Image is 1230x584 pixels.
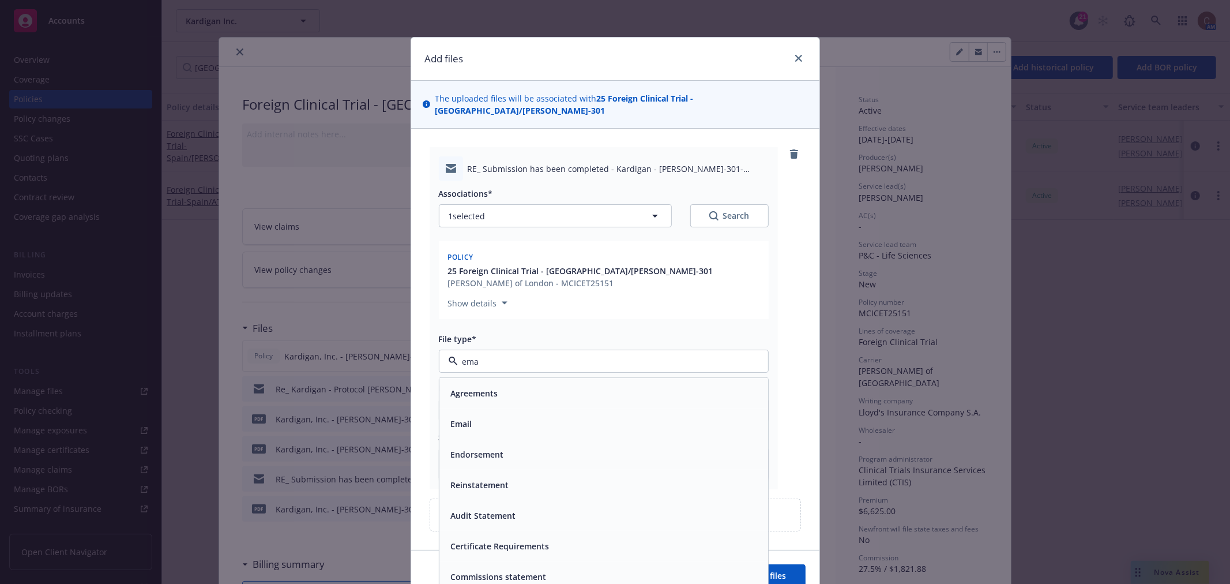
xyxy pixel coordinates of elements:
div: Upload new files [430,499,801,531]
button: Reinstatement [451,479,509,491]
button: Endorsement [451,448,504,461]
button: Agreements [451,387,498,399]
button: Email [451,418,472,430]
span: File type* [439,334,477,345]
button: Audit Statement [451,510,516,522]
input: Filter by keyword [458,355,745,368]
